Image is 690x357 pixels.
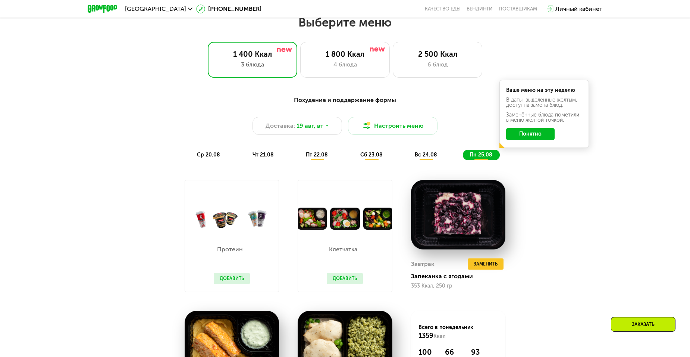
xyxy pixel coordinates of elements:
[411,283,505,289] div: 353 Ккал, 250 гр
[24,15,666,30] h2: Выберите меню
[327,273,363,284] button: Добавить
[214,246,246,252] p: Протеин
[471,348,498,357] div: 93
[506,88,582,93] div: Ваше меню на эту неделю
[470,152,492,158] span: пн 25.08
[266,121,295,130] span: Доставка:
[415,152,437,158] span: вс 24.08
[308,50,382,59] div: 1 800 Ккал
[506,112,582,123] div: Заменённые блюда пометили в меню жёлтой точкой.
[253,152,274,158] span: чт 21.08
[445,348,462,357] div: 66
[418,332,433,340] span: 1359
[418,348,436,357] div: 100
[467,6,493,12] a: Вендинги
[327,246,359,252] p: Клетчатка
[418,324,498,340] div: Всего в понедельник
[124,96,566,105] div: Похудение и поддержание формы
[360,152,383,158] span: сб 23.08
[308,60,382,69] div: 4 блюда
[468,258,504,270] button: Заменить
[125,6,186,12] span: [GEOGRAPHIC_DATA]
[401,50,474,59] div: 2 500 Ккал
[555,4,602,13] div: Личный кабинет
[306,152,328,158] span: пт 22.08
[506,128,555,140] button: Понятно
[433,333,446,339] span: Ккал
[499,6,537,12] div: поставщикам
[474,260,498,268] span: Заменить
[197,152,220,158] span: ср 20.08
[425,6,461,12] a: Качество еды
[411,273,511,280] div: Запеканка с ягодами
[401,60,474,69] div: 6 блюд
[216,50,289,59] div: 1 400 Ккал
[506,97,582,108] div: В даты, выделенные желтым, доступна замена блюд.
[411,258,435,270] div: Завтрак
[348,117,437,135] button: Настроить меню
[297,121,323,130] span: 19 авг, вт
[611,317,675,332] div: Заказать
[216,60,289,69] div: 3 блюда
[196,4,261,13] a: [PHONE_NUMBER]
[214,273,250,284] button: Добавить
